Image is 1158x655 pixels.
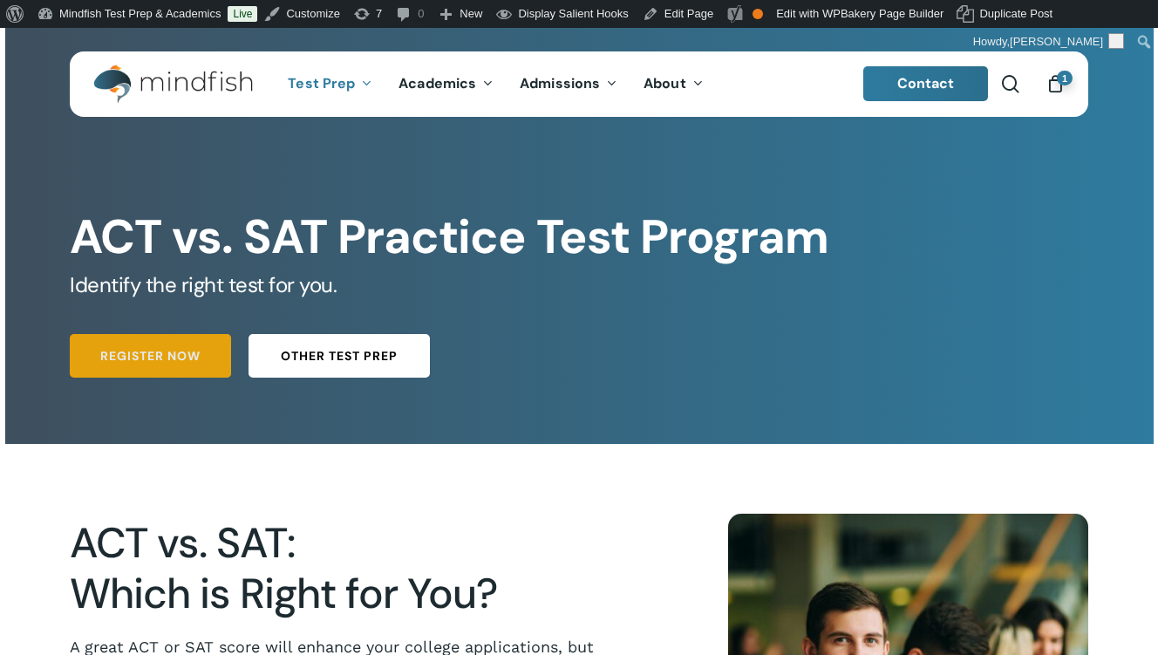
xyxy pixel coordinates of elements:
div: OK [753,9,763,19]
h2: ACT vs. SAT: Which is Right for You? [70,518,610,619]
span: Other Test Prep [281,347,398,365]
span: Academics [398,74,476,92]
a: Test Prep [275,77,385,92]
span: Admissions [520,74,600,92]
span: Register Now [100,347,201,365]
header: Main Menu [70,51,1088,117]
a: Contact [863,66,989,101]
a: Howdy, [967,28,1131,56]
a: Cart [1046,74,1065,93]
a: About [630,77,717,92]
h5: Identify the right test for you. [70,271,1088,299]
span: 1 [1057,71,1073,85]
span: Test Prep [288,74,355,92]
a: Other Test Prep [249,334,430,378]
span: Contact [897,74,955,92]
span: [PERSON_NAME] [1010,35,1103,48]
h1: ACT vs. SAT Practice Test Program [70,209,1088,265]
a: Academics [385,77,507,92]
a: Live [228,6,257,22]
a: Register Now [70,334,231,378]
a: Admissions [507,77,630,92]
nav: Main Menu [275,51,716,117]
span: About [644,74,686,92]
